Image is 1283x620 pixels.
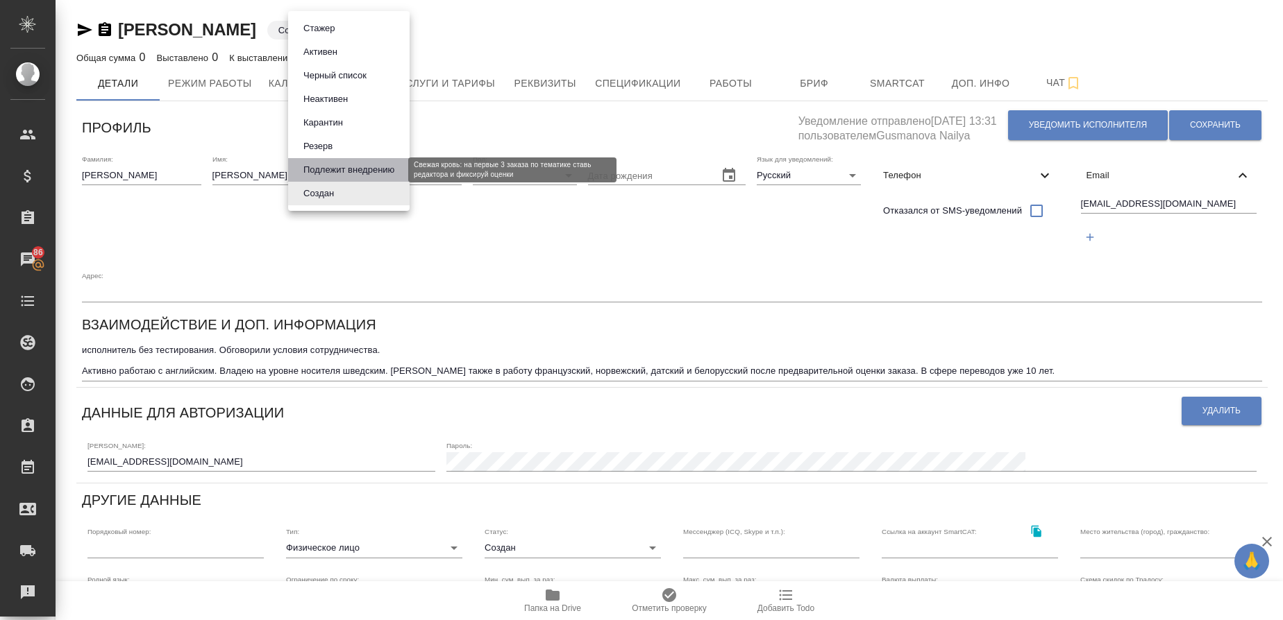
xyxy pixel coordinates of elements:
button: Стажер [299,21,339,36]
button: Неактивен [299,92,352,107]
button: Черный список [299,68,371,83]
button: Резерв [299,139,337,154]
button: Карантин [299,115,347,130]
button: Активен [299,44,342,60]
button: Создан [299,186,338,201]
button: Подлежит внедрению [299,162,399,178]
